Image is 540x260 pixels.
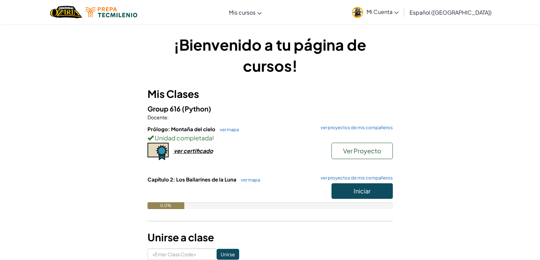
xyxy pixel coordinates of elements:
div: ver certificado [174,147,213,154]
button: Ver Proyecto [331,143,393,159]
a: ver proyectos de mis compañeros [317,125,393,130]
span: Prólogo: Montaña del cielo [148,126,216,132]
span: : [167,114,169,120]
a: ver mapa [216,127,239,132]
span: Iniciar [354,187,371,195]
a: ver certificado [148,147,213,154]
div: 0.0% [148,202,184,209]
h3: Mis Clases [148,86,393,102]
span: Ver Proyecto [343,147,381,155]
input: <Enter Class Code> [148,248,217,260]
img: avatar [352,7,363,18]
span: Español ([GEOGRAPHIC_DATA]) [410,9,492,16]
a: Mis cursos [226,3,265,21]
span: Mis cursos [229,9,256,16]
h1: ¡Bienvenido a tu página de cursos! [148,34,393,76]
span: Mi Cuenta [367,8,399,15]
input: Unirse [217,249,239,260]
span: (Python) [182,104,211,113]
img: Tecmilenio logo [86,7,137,17]
span: Capítulo 2: Los Bailarines de la Luna [148,176,237,183]
h3: Unirse a clase [148,230,393,245]
a: Ozaria by CodeCombat logo [50,5,82,19]
span: Unidad completada [154,134,212,142]
a: ver proyectos de mis compañeros [317,176,393,180]
span: Docente [148,114,167,120]
img: Home [50,5,82,19]
span: Group 616 [148,104,182,113]
span: ! [212,134,214,142]
a: Español ([GEOGRAPHIC_DATA]) [406,3,495,21]
img: certificate-icon.png [148,143,169,160]
button: Iniciar [331,183,393,199]
a: Mi Cuenta [349,1,402,23]
a: ver mapa [237,177,260,183]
